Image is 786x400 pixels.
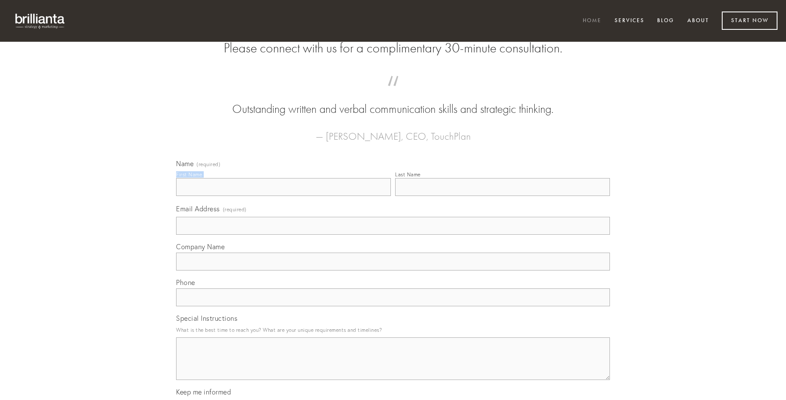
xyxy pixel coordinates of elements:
[395,171,421,178] div: Last Name
[176,204,220,213] span: Email Address
[652,14,680,28] a: Blog
[176,242,225,251] span: Company Name
[176,40,610,56] h2: Please connect with us for a complimentary 30-minute consultation.
[577,14,607,28] a: Home
[176,278,195,287] span: Phone
[176,159,194,168] span: Name
[176,171,202,178] div: First Name
[176,324,610,336] p: What is the best time to reach you? What are your unique requirements and timelines?
[190,84,596,101] span: “
[682,14,715,28] a: About
[722,12,777,30] a: Start Now
[223,204,247,215] span: (required)
[176,314,237,322] span: Special Instructions
[9,9,72,33] img: brillianta - research, strategy, marketing
[176,388,231,396] span: Keep me informed
[190,84,596,118] blockquote: Outstanding written and verbal communication skills and strategic thinking.
[190,118,596,145] figcaption: — [PERSON_NAME], CEO, TouchPlan
[609,14,650,28] a: Services
[196,162,220,167] span: (required)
